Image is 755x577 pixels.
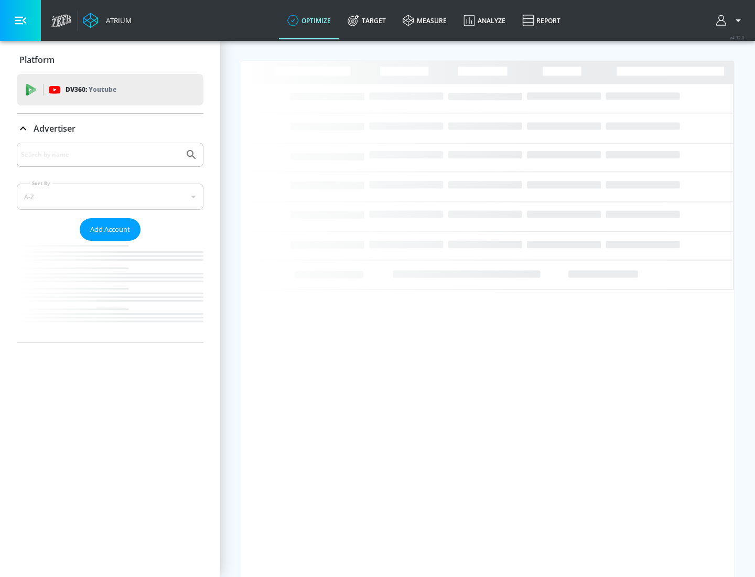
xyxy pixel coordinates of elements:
[66,84,116,95] p: DV360:
[279,2,339,39] a: optimize
[455,2,514,39] a: Analyze
[30,180,52,187] label: Sort By
[339,2,394,39] a: Target
[17,45,203,74] div: Platform
[83,13,132,28] a: Atrium
[394,2,455,39] a: measure
[90,223,130,236] span: Add Account
[17,184,203,210] div: A-Z
[21,148,180,162] input: Search by name
[80,218,141,241] button: Add Account
[17,74,203,105] div: DV360: Youtube
[19,54,55,66] p: Platform
[730,35,745,40] span: v 4.32.0
[89,84,116,95] p: Youtube
[102,16,132,25] div: Atrium
[17,114,203,143] div: Advertiser
[514,2,569,39] a: Report
[17,241,203,343] nav: list of Advertiser
[34,123,75,134] p: Advertiser
[17,143,203,343] div: Advertiser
